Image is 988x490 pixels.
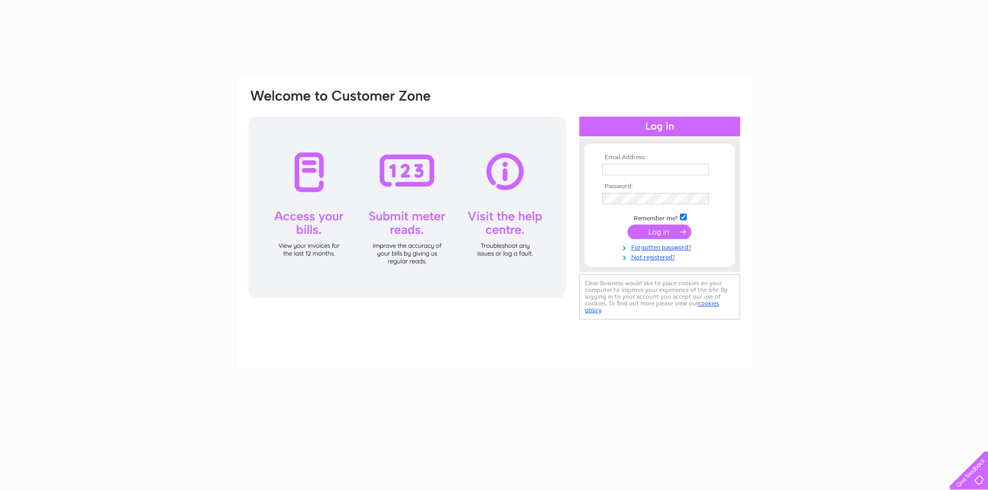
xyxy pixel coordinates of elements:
[600,154,720,161] th: Email Address:
[600,212,720,222] td: Remember me?
[585,300,719,314] a: cookies policy
[579,274,740,319] div: Clear Business would like to place cookies on your computer to improve your experience of the sit...
[602,242,720,251] a: Forgotten password?
[602,251,720,261] a: Not registered?
[600,183,720,190] th: Password:
[628,225,691,239] input: Submit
